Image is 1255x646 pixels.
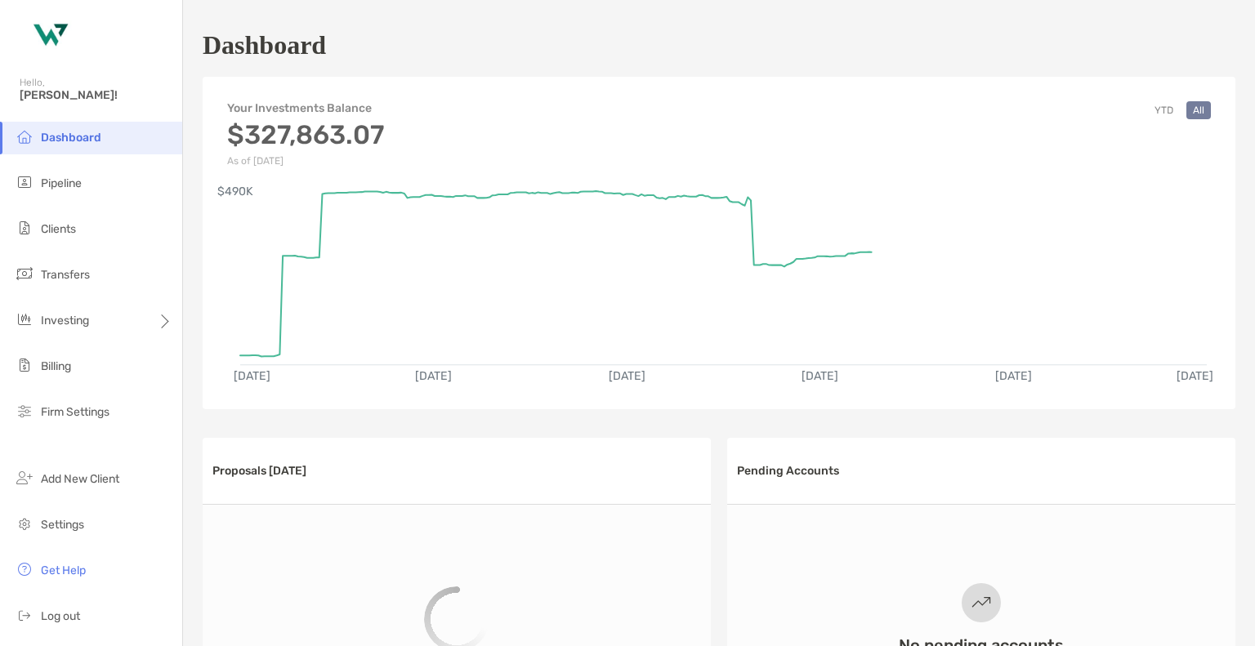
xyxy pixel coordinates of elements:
img: logout icon [15,605,34,625]
img: billing icon [15,355,34,375]
span: Transfers [41,268,90,282]
h4: Your Investments Balance [227,101,384,115]
img: settings icon [15,514,34,533]
span: Settings [41,518,84,532]
img: clients icon [15,218,34,238]
span: Billing [41,359,71,373]
img: investing icon [15,310,34,329]
span: Get Help [41,564,86,577]
span: Firm Settings [41,405,109,419]
img: transfers icon [15,264,34,283]
span: Clients [41,222,76,236]
img: dashboard icon [15,127,34,146]
img: Zoe Logo [20,7,78,65]
button: All [1186,101,1211,119]
span: Pipeline [41,176,82,190]
text: [DATE] [415,369,452,383]
span: [PERSON_NAME]! [20,88,172,102]
text: [DATE] [995,369,1032,383]
button: YTD [1148,101,1180,119]
img: add_new_client icon [15,468,34,488]
text: [DATE] [802,369,838,383]
h3: $327,863.07 [227,119,384,150]
h3: Proposals [DATE] [212,464,306,478]
span: Investing [41,314,89,327]
h3: Pending Accounts [737,464,839,478]
span: Add New Client [41,472,119,486]
img: get-help icon [15,559,34,579]
text: [DATE] [609,369,645,383]
img: firm-settings icon [15,401,34,421]
p: As of [DATE] [227,155,384,167]
h1: Dashboard [203,30,326,60]
span: Log out [41,609,80,623]
span: Dashboard [41,131,101,145]
text: $490K [217,185,253,198]
text: [DATE] [1177,369,1213,383]
img: pipeline icon [15,172,34,192]
text: [DATE] [234,369,270,383]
